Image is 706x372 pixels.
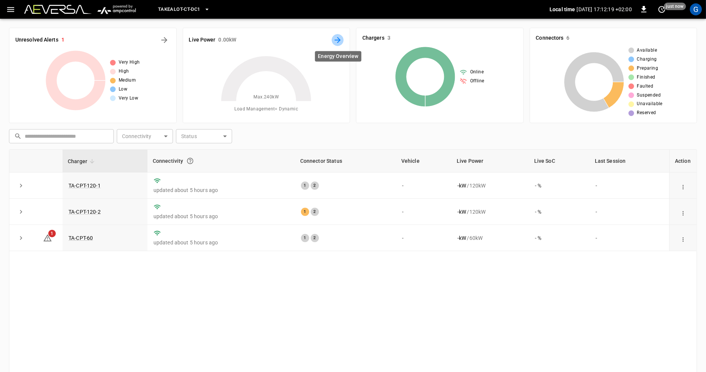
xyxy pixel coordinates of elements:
[637,109,656,117] span: Reserved
[48,230,56,237] span: 1
[153,186,289,194] p: updated about 5 hours ago
[396,225,451,251] td: -
[550,6,575,13] p: Local time
[155,2,213,17] button: Takealot-CT-DC1
[61,36,64,44] h6: 1
[24,5,92,14] img: Customer Logo
[253,94,279,101] span: Max. 240 kW
[69,235,93,241] a: TA-CPT-60
[95,2,139,16] img: ampcontrol.io logo
[219,36,237,44] h6: 0.00 kW
[590,173,669,199] td: -
[529,173,590,199] td: - %
[457,208,523,216] div: / 120 kW
[15,206,27,217] button: expand row
[43,235,52,241] a: 1
[153,239,289,246] p: updated about 5 hours ago
[301,234,309,242] div: 1
[637,74,655,81] span: Finished
[590,199,669,225] td: -
[189,36,216,44] h6: Live Power
[295,150,396,173] th: Connector Status
[119,68,129,75] span: High
[656,3,668,15] button: set refresh interval
[637,65,658,72] span: Preparing
[69,209,101,215] a: TA-CPT-120-2
[153,154,290,168] div: Connectivity
[315,51,361,62] div: Energy Overview
[158,5,200,14] span: Takealot-CT-DC1
[311,208,319,216] div: 2
[678,234,688,242] div: action cell options
[678,208,688,216] div: action cell options
[362,34,384,42] h6: Chargers
[301,182,309,190] div: 1
[183,154,197,168] button: Connection between the charger and our software.
[396,150,451,173] th: Vehicle
[332,34,344,46] button: Energy Overview
[669,150,697,173] th: Action
[637,47,657,54] span: Available
[690,3,702,15] div: profile-icon
[15,180,27,191] button: expand row
[664,3,686,10] span: just now
[536,34,564,42] h6: Connectors
[637,100,663,108] span: Unavailable
[15,36,58,44] h6: Unresolved Alerts
[119,77,136,84] span: Medium
[69,183,101,189] a: TA-CPT-120-1
[529,150,590,173] th: Live SoC
[637,56,657,63] span: Charging
[68,157,97,166] span: Charger
[396,199,451,225] td: -
[457,182,466,189] p: - kW
[119,95,138,102] span: Very Low
[678,182,688,189] div: action cell options
[457,208,466,216] p: - kW
[590,225,669,251] td: -
[387,34,390,42] h6: 3
[15,232,27,244] button: expand row
[451,150,529,173] th: Live Power
[158,34,170,46] button: All Alerts
[234,106,298,113] span: Load Management = Dynamic
[396,173,451,199] td: -
[470,68,484,76] span: Online
[529,225,590,251] td: - %
[567,34,570,42] h6: 6
[153,213,289,220] p: updated about 5 hours ago
[457,182,523,189] div: / 120 kW
[119,86,127,93] span: Low
[457,234,523,242] div: / 60 kW
[529,199,590,225] td: - %
[590,150,669,173] th: Last Session
[637,83,654,90] span: Faulted
[470,77,484,85] span: Offline
[577,6,632,13] p: [DATE] 17:12:19 +02:00
[119,59,140,66] span: Very High
[637,92,661,99] span: Suspended
[311,234,319,242] div: 2
[457,234,466,242] p: - kW
[301,208,309,216] div: 1
[311,182,319,190] div: 2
